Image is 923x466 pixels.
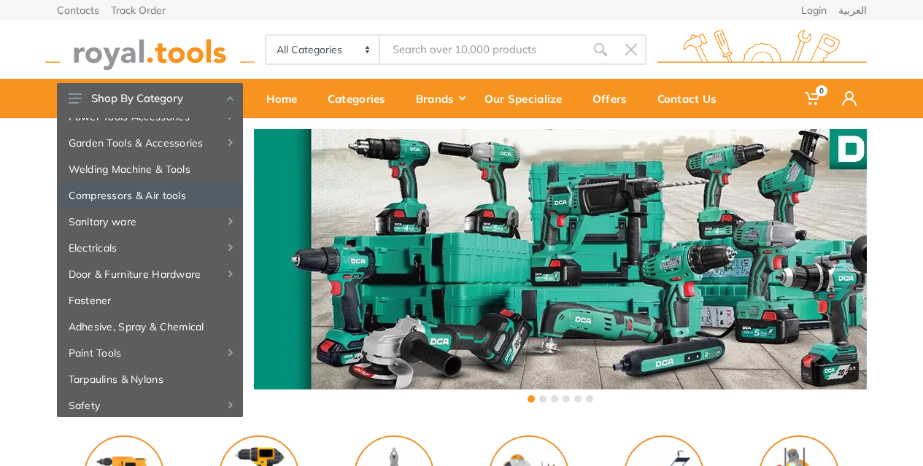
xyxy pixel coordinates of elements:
a: 0 [795,79,832,118]
img: royal.tools Logo [45,30,255,70]
div: Our Specialize [474,83,582,114]
select: Category [266,36,381,63]
a: Paint Tools [57,340,243,366]
div: Offers [582,83,647,114]
a: Contacts [57,5,99,15]
a: Adhesive, Spray & Chemical [57,314,243,340]
a: Tarpaulins & Nylons [57,366,243,392]
div: Home [256,83,317,114]
a: Safety [57,392,243,419]
a: Login [801,5,827,15]
a: Our Specialize [474,79,582,118]
a: Contact Us [647,79,737,118]
div: Contact Us [647,83,737,114]
span: 0 [816,85,827,96]
a: Fastener [57,287,243,314]
a: Welding Machine & Tools [57,156,243,182]
div: Categories [317,83,406,114]
button: Shop By Category [57,83,243,114]
a: Door & Furniture Hardware [57,261,243,287]
img: royal.tools Logo [657,30,867,70]
a: Sanitary ware [57,209,243,235]
div: Brands [406,83,474,114]
a: Categories [317,79,406,118]
a: العربية [838,5,867,15]
a: Offers [582,79,647,118]
a: Garden Tools & Accessories [57,130,243,156]
a: Home [256,79,317,118]
a: Electricals [57,235,243,261]
input: Site search [380,34,584,65]
a: Compressors & Air tools [57,182,243,209]
a: Track Order [111,5,166,15]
